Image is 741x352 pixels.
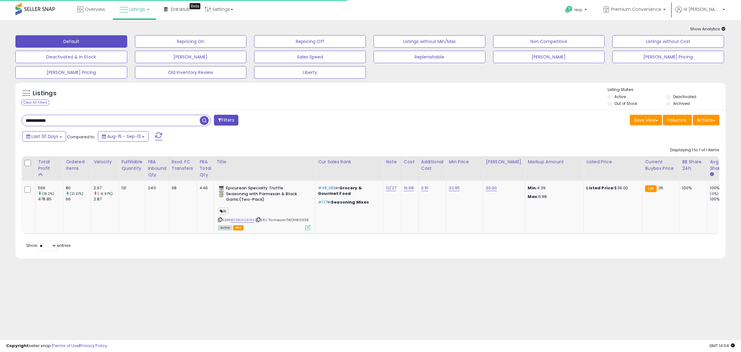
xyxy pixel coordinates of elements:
div: 68 [172,185,192,191]
b: Epicurean Specialty Truffle Seasoning with Parmesan & Black Garlic(Two-Pack) [226,185,301,204]
span: Aug-15 - Sep-13 [107,133,141,140]
div: Fulfillable Quantity [121,159,143,172]
button: Liberty [254,66,366,79]
span: 36 [658,185,663,191]
div: Cur Sales Rank [318,159,381,165]
div: 566 [38,185,63,191]
div: Velocity [94,159,116,165]
button: Deactivated & In Stock [15,51,127,63]
button: [PERSON_NAME] [135,51,247,63]
p: in [318,200,379,205]
div: [PERSON_NAME] [486,159,522,165]
div: Total Profit [38,159,61,172]
a: 0.91 [421,185,429,191]
div: 240 [148,185,164,191]
div: Avg BB Share [710,159,732,172]
div: 478.85 [38,196,63,202]
div: Current Buybox Price [645,159,677,172]
span: AI [218,208,228,215]
button: Last 30 Days [22,131,66,142]
button: Repricing On [135,35,247,48]
div: 446 [199,185,209,191]
button: [PERSON_NAME] [493,51,605,63]
div: Cost [404,159,416,165]
a: 12/27 [386,185,396,191]
label: Deactivated [673,94,696,99]
span: #177 [318,199,328,205]
button: Listings without Min/Max [374,35,485,48]
button: Actions [693,115,719,125]
div: 2.67 [94,185,119,191]
a: Help [560,1,593,20]
div: Ordered Items [66,159,88,172]
span: Show Analytics [690,26,726,32]
div: $36.00 [586,185,638,191]
small: (18.2%) [42,191,54,196]
button: Repricing Off [254,35,366,48]
span: #48,389 [318,185,336,191]
button: Listings without Cost [612,35,724,48]
small: FBA [645,185,656,192]
p: 4.39 [528,185,579,191]
div: 100% [710,196,735,202]
button: [PERSON_NAME] Pricing [15,66,127,79]
span: Help [574,7,583,12]
div: Note [386,159,399,165]
a: 32.95 [449,185,460,191]
b: Listed Price: [586,185,614,191]
label: Active [614,94,626,99]
small: (-6.97%) [98,191,113,196]
a: Hi [PERSON_NAME] [676,6,725,20]
div: ASIN: [218,185,311,230]
span: Grocery & Gourmet Food [318,185,362,196]
div: 2.87 [94,196,119,202]
small: (21.21%) [70,191,83,196]
button: Filters [214,115,238,126]
div: Clear All Filters [22,100,49,105]
img: 41CZa-QJd+L._SL40_.jpg [218,185,224,198]
span: DataHub [171,6,190,12]
span: | SKU: ParmesanTWO1480938 [255,217,309,222]
strong: Min: [528,185,537,191]
small: Avg BB Share. [710,172,714,177]
div: Markup Amount [528,159,581,165]
h5: Listings [33,89,57,98]
span: Premium Convenience [611,6,661,12]
label: Archived [673,101,690,106]
button: Save View [630,115,662,125]
p: 6.98 [528,194,579,200]
span: Last 30 Days [31,133,58,140]
div: FBA Total Qty [199,159,211,178]
button: Aug-15 - Sep-13 [98,131,149,142]
div: Tooltip anchor [190,3,200,9]
div: BB Share 24h. [682,159,705,172]
i: Get Help [565,6,573,13]
a: B09BVH28W4 [231,217,254,223]
a: 36.00 [486,185,497,191]
a: 16.98 [404,185,414,191]
div: Title [216,159,313,165]
label: Out of Stock [614,101,637,106]
div: 100% [682,185,702,191]
span: Compared to: [67,134,95,140]
div: Rsvd. FC Transfers [172,159,195,172]
div: Min Price [449,159,480,165]
div: FBA inbound Qty [148,159,166,178]
span: Listings [129,6,145,12]
button: Old Inventory Review [135,66,247,79]
button: [PERSON_NAME] Pricing [612,51,724,63]
button: Replenishable [374,51,485,63]
p: in [318,185,379,196]
div: Displaying 1 to 1 of 1 items [670,147,719,153]
strong: Max: [528,194,538,200]
div: Additional Cost [421,159,444,172]
button: Non Competitive [493,35,605,48]
span: Hi [PERSON_NAME] [684,6,721,12]
div: 66 [66,196,91,202]
button: Default [15,35,127,48]
button: Sales Speed [254,51,366,63]
small: (0%) [710,191,718,196]
div: 100% [710,185,735,191]
span: Columns [667,117,686,123]
div: Listed Price [586,159,640,165]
